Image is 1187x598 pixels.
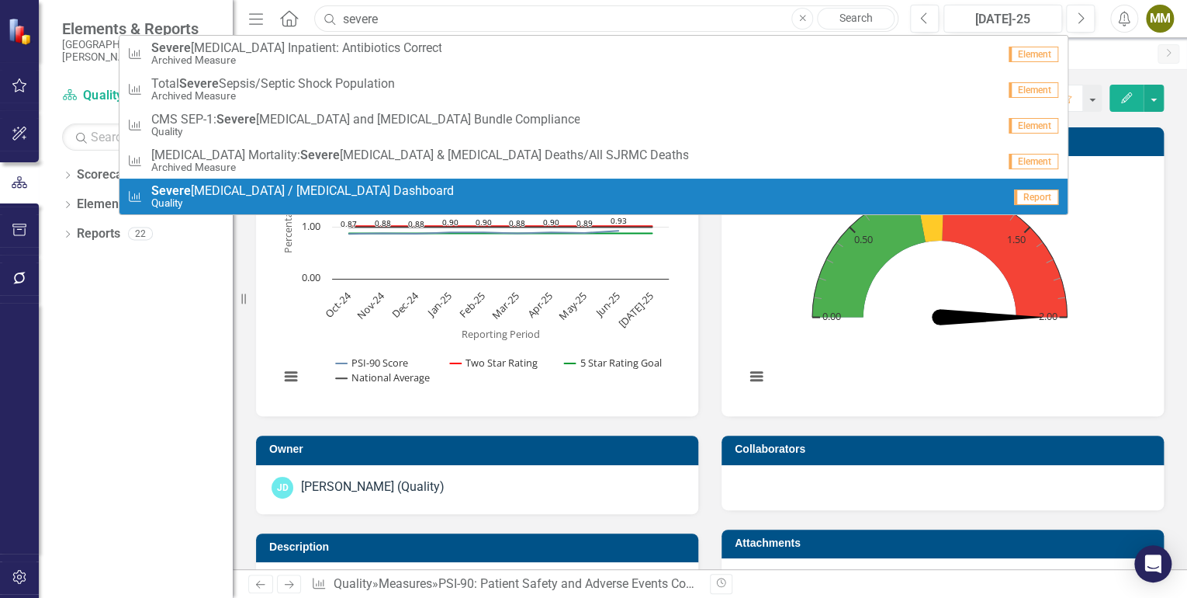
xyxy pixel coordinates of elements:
a: Quality [62,87,217,105]
a: Scorecards [77,166,140,184]
input: Search Below... [62,123,217,151]
a: Reports [77,225,120,243]
text: 0.93 [611,215,627,226]
text: Feb-25 [456,289,488,321]
text: Percentage [281,201,295,253]
text: [DATE]-25 [615,289,656,330]
strong: Severe [299,148,339,162]
span: Element [1009,154,1058,169]
span: [MEDICAL_DATA] Inpatient: Antibiotics Correct [151,41,441,55]
button: View chart menu, Chart [280,366,302,388]
text: Mar-25 [489,289,521,322]
text: Oct-24 [322,289,354,321]
input: Search ClearPoint... [314,5,898,33]
a: TotalSepsis/Septic Shock PopulationArchived MeasureElement [119,71,1068,107]
a: [MEDICAL_DATA] Inpatient: Antibiotics CorrectArchived MeasureElement [119,36,1068,71]
button: Show 5 Star Rating Goal [564,356,662,370]
text: Jan-25 [424,289,455,320]
text: Reporting Period [462,327,540,341]
text: 0.00 [822,309,841,323]
text: 0.50 [854,233,873,247]
text: 0.90 [476,217,492,228]
span: [MEDICAL_DATA] Mortality: [MEDICAL_DATA] & [MEDICAL_DATA] Deaths/All SJRMC Deaths [151,148,688,162]
button: [DATE]-25 [943,5,1062,33]
div: PSI-90: Patient Safety and Adverse Events Composite [438,576,730,591]
text: Nov-24 [354,289,387,322]
text: 2.00 [1038,309,1057,323]
div: [PERSON_NAME] (Quality) [301,478,445,496]
text: Apr-25 [524,289,555,320]
button: Show PSI-90 Score [336,356,409,370]
a: Search [817,8,895,30]
text: 0.88 [408,218,424,229]
h3: Attachments [735,537,1156,549]
text: 0.88 [375,217,391,228]
text: May-25 [555,289,589,322]
div: » » [311,575,697,593]
div: Open Intercom Messenger [1134,545,1171,582]
div: 22 [128,228,153,241]
button: MM [1146,5,1174,33]
div: Chart. Highcharts interactive chart. [737,168,1148,401]
path: No value. PSI-90 Score. [940,310,1041,325]
button: Show Two Star Rating [450,356,538,370]
button: View chart menu, Chart [746,366,767,388]
small: Quality [151,197,453,209]
a: Quality [334,576,372,591]
div: Chart. Highcharts interactive chart. [272,168,683,401]
text: 1.00 [302,219,320,233]
a: CMS SEP-1:Severe[MEDICAL_DATA] and [MEDICAL_DATA] Bundle ComplianceQualityElement [119,107,1068,143]
text: 0.87 [341,218,357,229]
h3: Description [269,541,690,553]
div: [DATE]-25 [949,10,1057,29]
small: Archived Measure [151,54,441,66]
span: [MEDICAL_DATA] / [MEDICAL_DATA] Dashboard [151,184,453,198]
small: Archived Measure [151,162,688,173]
g: National Average, line 4 of 4 with 10 data points. [346,224,656,231]
text: Jun-25 [591,289,622,320]
span: Report [1014,189,1058,205]
a: [MEDICAL_DATA] Mortality:Severe[MEDICAL_DATA] & [MEDICAL_DATA] Deaths/All SJRMC DeathsArchived Me... [119,143,1068,179]
small: Quality [151,126,580,137]
text: 0.90 [442,217,459,228]
text: Two Star Rating [465,356,538,370]
a: Measures [379,576,432,591]
span: Element [1009,82,1058,98]
text: 0.89 [576,217,593,228]
text: 0.88 [509,217,525,228]
h3: Collaborators [735,443,1156,455]
svg: Interactive chart [737,168,1142,401]
span: Element [1009,118,1058,134]
span: Element [1009,47,1058,62]
small: Archived Measure [151,90,394,102]
a: Elements [77,196,129,214]
button: Show National Average [336,370,431,384]
span: CMS SEP-1: [MEDICAL_DATA] and [MEDICAL_DATA] Bundle Compliance [151,113,580,127]
span: Total Sepsis/Septic Shock Population [151,77,394,91]
small: [GEOGRAPHIC_DATA][PERSON_NAME] [62,38,217,64]
svg: Interactive chart [272,168,677,401]
div: JD [272,477,293,499]
text: 0.00 [302,270,320,284]
img: ClearPoint Strategy [8,18,35,45]
text: 1.50 [1006,233,1025,247]
text: 0.90 [543,217,559,228]
a: [MEDICAL_DATA] / [MEDICAL_DATA] DashboardQualityReport [119,179,1068,214]
span: Elements & Reports [62,19,217,38]
text: Dec-24 [389,289,421,322]
h3: Owner [269,443,690,455]
strong: Severe [216,112,255,127]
